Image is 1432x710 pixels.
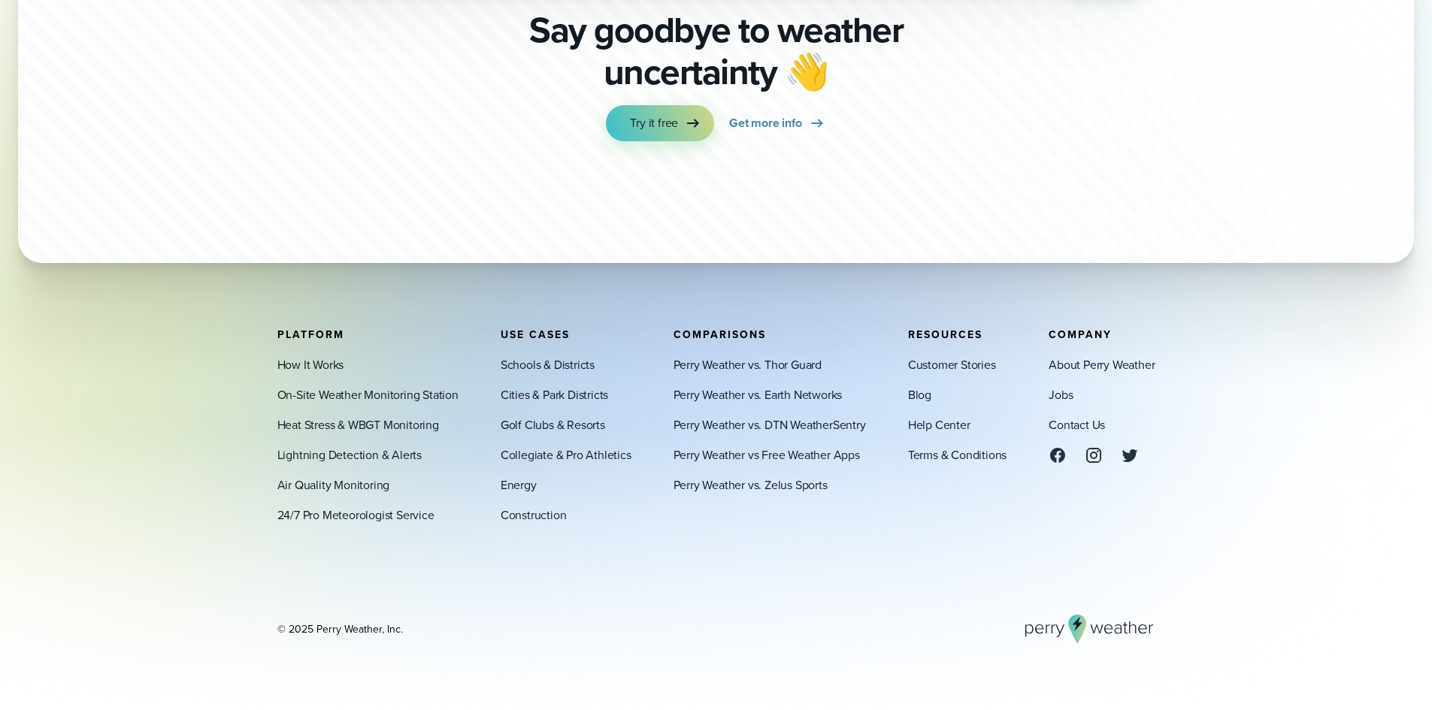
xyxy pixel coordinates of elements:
span: Platform [277,326,344,342]
a: Try it free [606,105,714,141]
a: Golf Clubs & Resorts [501,415,605,434]
span: Try it free [630,114,678,132]
span: Company [1049,326,1112,342]
a: Terms & Conditions [908,446,1007,464]
a: Perry Weather vs. Zelus Sports [674,476,828,494]
a: Lightning Detection & Alerts [277,446,422,464]
a: Air Quality Monitoring [277,476,390,494]
a: Blog [908,385,931,403]
div: © 2025 Perry Weather, Inc. [277,621,403,636]
a: On-Site Weather Monitoring Station [277,385,459,403]
a: How It Works [277,355,344,373]
a: Collegiate & Pro Athletics [501,446,631,464]
a: Cities & Park Districts [501,385,608,403]
a: Get more info [729,105,825,141]
a: Perry Weather vs. DTN WeatherSentry [674,415,866,434]
a: Schools & Districts [501,355,595,373]
a: Help Center [908,415,970,434]
a: Customer Stories [908,355,996,373]
a: About Perry Weather [1049,355,1155,373]
span: Resources [908,326,982,342]
a: Perry Weather vs. Earth Networks [674,385,843,403]
a: Jobs [1049,385,1073,403]
p: Say goodbye to weather uncertainty 👋 [524,9,909,93]
span: Comparisons [674,326,766,342]
a: Construction [501,506,567,524]
a: Heat Stress & WBGT Monitoring [277,415,439,434]
a: Contact Us [1049,415,1105,434]
a: Energy [501,476,537,494]
a: Perry Weather vs. Thor Guard [674,355,822,373]
a: Perry Weather vs Free Weather Apps [674,446,860,464]
a: 24/7 Pro Meteorologist Service [277,506,434,524]
span: Get more info [729,114,801,132]
span: Use Cases [501,326,570,342]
